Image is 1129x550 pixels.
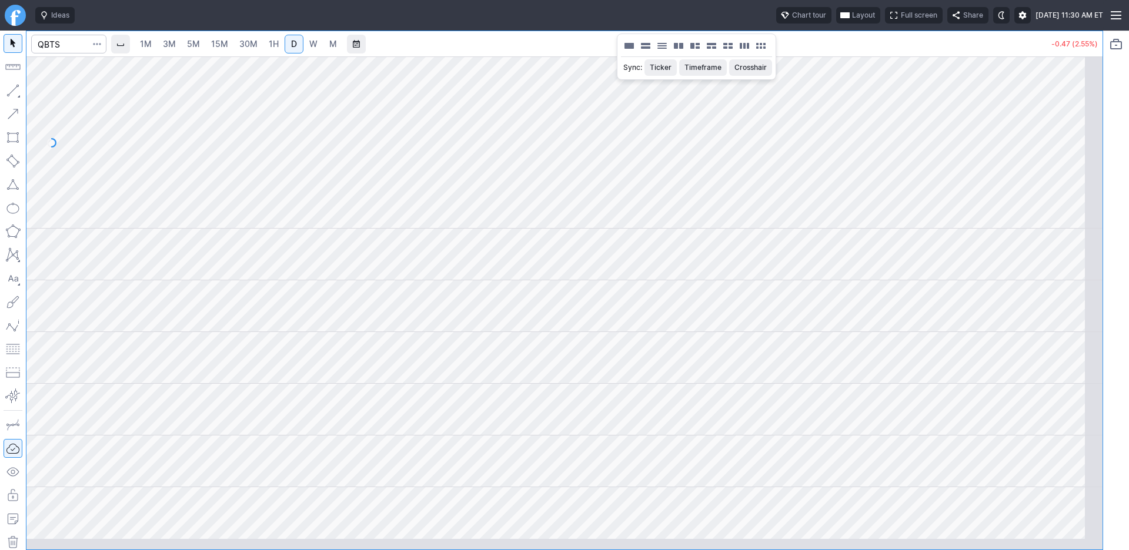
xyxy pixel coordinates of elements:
p: Sync: [623,62,642,73]
span: Ticker [650,62,672,73]
button: Timeframe [679,59,727,76]
div: Layout [617,33,776,80]
button: Ticker [644,59,677,76]
span: Crosshair [734,62,767,73]
button: Crosshair [729,59,772,76]
span: Timeframe [684,62,722,73]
